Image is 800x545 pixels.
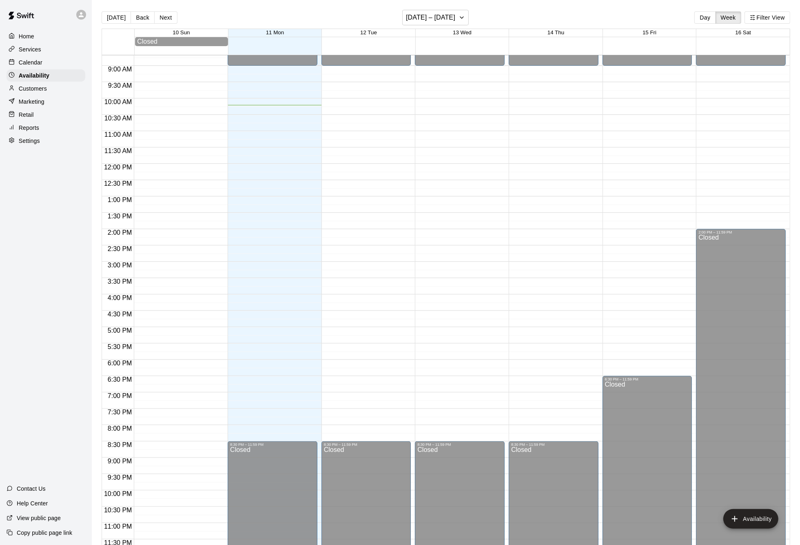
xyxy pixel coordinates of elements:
span: 5:00 PM [106,327,134,334]
span: 9:30 PM [106,474,134,481]
span: 9:00 AM [106,66,134,73]
button: Day [694,11,716,24]
span: 5:30 PM [106,343,134,350]
div: 8:30 PM – 11:59 PM [417,443,502,447]
p: View public page [17,514,61,522]
p: Services [19,45,41,53]
p: Copy public page link [17,529,72,537]
div: 8:30 PM – 11:59 PM [324,443,409,447]
a: Calendar [7,56,85,69]
p: Settings [19,137,40,145]
div: Closed [137,38,226,45]
span: 7:30 PM [106,409,134,416]
p: Help Center [17,499,48,507]
span: 10:00 AM [102,98,134,105]
span: 3:30 PM [106,278,134,285]
span: 10:30 PM [102,507,134,514]
p: Marketing [19,98,44,106]
a: Services [7,43,85,56]
div: 8:30 PM – 11:59 PM [511,443,596,447]
p: Availability [19,71,49,80]
span: 10:30 AM [102,115,134,122]
span: 9:00 PM [106,458,134,465]
span: 3:00 PM [106,262,134,269]
div: 6:30 PM – 11:59 PM [605,377,690,381]
button: Next [154,11,177,24]
button: add [723,509,778,529]
span: 12:30 PM [102,180,134,187]
p: Calendar [19,58,42,67]
a: Home [7,30,85,42]
span: 6:30 PM [106,376,134,383]
a: Retail [7,109,85,121]
p: Customers [19,85,47,93]
button: 15 Fri [643,29,656,36]
button: 10 Sun [173,29,190,36]
span: 2:30 PM [106,245,134,252]
div: 2:00 PM – 11:59 PM [698,230,783,234]
span: 6:00 PM [106,360,134,367]
span: 7:00 PM [106,392,134,399]
span: 12:00 PM [102,164,134,171]
button: [DATE] – [DATE] [402,10,469,25]
button: 13 Wed [453,29,472,36]
span: 11:00 AM [102,131,134,138]
p: Home [19,32,34,40]
a: Settings [7,135,85,147]
button: 14 Thu [547,29,564,36]
a: Customers [7,82,85,95]
a: Marketing [7,96,85,108]
a: Reports [7,122,85,134]
button: [DATE] [102,11,131,24]
p: Retail [19,111,34,119]
span: 1:30 PM [106,213,134,220]
span: 2:00 PM [106,229,134,236]
p: Reports [19,124,39,132]
button: 16 Sat [735,29,751,36]
span: 4:30 PM [106,311,134,318]
button: Filter View [745,11,790,24]
span: 8:00 PM [106,425,134,432]
div: 8:30 PM – 11:59 PM [230,443,315,447]
button: 11 Mon [266,29,284,36]
span: 8:30 PM [106,441,134,448]
span: 1:00 PM [106,196,134,203]
button: Back [131,11,155,24]
span: 11:00 PM [102,523,134,530]
a: Availability [7,69,85,82]
h6: [DATE] – [DATE] [406,12,455,23]
span: 11:30 AM [102,147,134,154]
p: Contact Us [17,485,46,493]
button: 12 Tue [360,29,377,36]
span: 9:30 AM [106,82,134,89]
span: 10:00 PM [102,490,134,497]
button: Week [716,11,741,24]
span: 4:00 PM [106,294,134,301]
